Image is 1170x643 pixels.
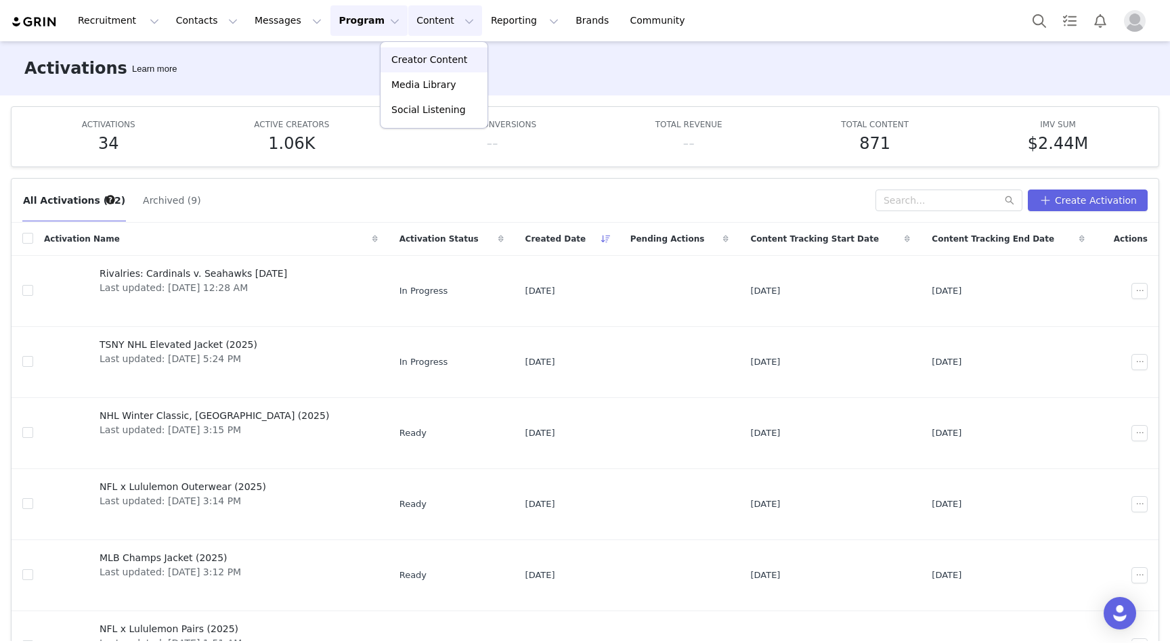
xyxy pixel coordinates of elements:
[100,622,242,636] span: NFL x Lululemon Pairs (2025)
[11,16,58,28] img: grin logo
[1055,5,1085,36] a: Tasks
[841,120,909,129] span: TOTAL CONTENT
[100,409,329,423] span: NHL Winter Classic, [GEOGRAPHIC_DATA] (2025)
[246,5,330,36] button: Messages
[399,426,427,440] span: Ready
[525,284,555,298] span: [DATE]
[1085,5,1115,36] button: Notifications
[750,569,780,582] span: [DATE]
[525,233,586,245] span: Created Date
[525,426,555,440] span: [DATE]
[100,267,287,281] span: Rivalries: Cardinals v. Seahawks [DATE]
[750,284,780,298] span: [DATE]
[100,551,241,565] span: MLB Champs Jacket (2025)
[1096,225,1158,253] div: Actions
[391,53,467,67] p: Creator Content
[44,264,378,318] a: Rivalries: Cardinals v. Seahawks [DATE]Last updated: [DATE] 12:28 AM
[486,131,498,156] h5: --
[408,5,482,36] button: Content
[622,5,699,36] a: Community
[100,494,266,508] span: Last updated: [DATE] 3:14 PM
[750,233,879,245] span: Content Tracking Start Date
[104,194,116,206] div: Tooltip anchor
[100,565,241,579] span: Last updated: [DATE] 3:12 PM
[932,426,961,440] span: [DATE]
[254,120,329,129] span: ACTIVE CREATORS
[448,120,536,129] span: TOTAL CONVERSIONS
[399,569,427,582] span: Ready
[859,131,890,156] h5: 871
[44,548,378,602] a: MLB Champs Jacket (2025)Last updated: [DATE] 3:12 PM
[1040,120,1076,129] span: IMV SUM
[1104,597,1136,629] div: Open Intercom Messenger
[630,233,705,245] span: Pending Actions
[399,355,448,369] span: In Progress
[100,338,257,352] span: TSNY NHL Elevated Jacket (2025)
[44,233,120,245] span: Activation Name
[932,569,961,582] span: [DATE]
[391,78,456,92] p: Media Library
[44,335,378,389] a: TSNY NHL Elevated Jacket (2025)Last updated: [DATE] 5:24 PM
[932,497,961,511] span: [DATE]
[932,284,961,298] span: [DATE]
[655,120,722,129] span: TOTAL REVENUE
[525,355,555,369] span: [DATE]
[525,497,555,511] span: [DATE]
[399,497,427,511] span: Ready
[682,131,694,156] h5: --
[932,355,961,369] span: [DATE]
[525,569,555,582] span: [DATE]
[1116,10,1159,32] button: Profile
[750,497,780,511] span: [DATE]
[44,406,378,460] a: NHL Winter Classic, [GEOGRAPHIC_DATA] (2025)Last updated: [DATE] 3:15 PM
[142,190,202,211] button: Archived (9)
[1005,196,1014,205] i: icon: search
[750,355,780,369] span: [DATE]
[932,233,1054,245] span: Content Tracking End Date
[100,423,329,437] span: Last updated: [DATE] 3:15 PM
[100,480,266,494] span: NFL x Lululemon Outerwear (2025)
[168,5,246,36] button: Contacts
[22,190,126,211] button: All Activations (22)
[82,120,135,129] span: ACTIVATIONS
[483,5,567,36] button: Reporting
[24,56,127,81] h3: Activations
[44,477,378,531] a: NFL x Lululemon Outerwear (2025)Last updated: [DATE] 3:14 PM
[129,62,179,76] div: Tooltip anchor
[98,131,119,156] h5: 34
[268,131,315,156] h5: 1.06K
[399,233,479,245] span: Activation Status
[1124,10,1146,32] img: placeholder-profile.jpg
[100,352,257,366] span: Last updated: [DATE] 5:24 PM
[1028,190,1148,211] button: Create Activation
[567,5,621,36] a: Brands
[1028,131,1088,156] h5: $2.44M
[391,103,466,117] p: Social Listening
[100,281,287,295] span: Last updated: [DATE] 12:28 AM
[1024,5,1054,36] button: Search
[70,5,167,36] button: Recruitment
[875,190,1022,211] input: Search...
[330,5,408,36] button: Program
[750,426,780,440] span: [DATE]
[399,284,448,298] span: In Progress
